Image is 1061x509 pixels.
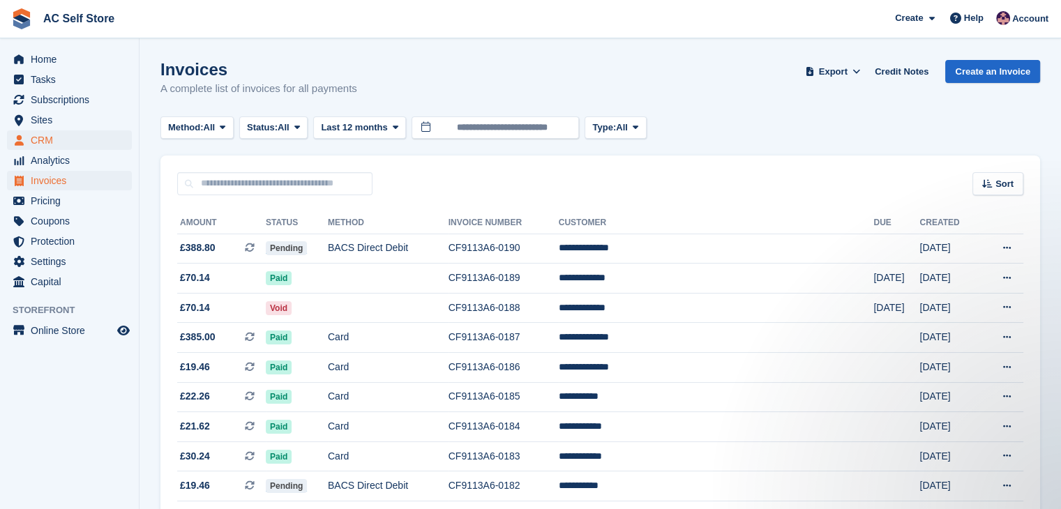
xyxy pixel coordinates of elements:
[266,271,292,285] span: Paid
[31,70,114,89] span: Tasks
[449,382,559,412] td: CF9113A6-0185
[180,478,210,493] span: £19.46
[266,450,292,464] span: Paid
[266,479,307,493] span: Pending
[31,110,114,130] span: Sites
[919,412,979,442] td: [DATE]
[592,121,616,135] span: Type:
[449,412,559,442] td: CF9113A6-0184
[328,323,449,353] td: Card
[919,353,979,383] td: [DATE]
[7,231,132,251] a: menu
[31,50,114,69] span: Home
[266,420,292,434] span: Paid
[180,360,210,374] span: £19.46
[449,353,559,383] td: CF9113A6-0186
[7,252,132,271] a: menu
[31,252,114,271] span: Settings
[266,241,307,255] span: Pending
[919,471,979,501] td: [DATE]
[180,419,210,434] span: £21.62
[328,441,449,471] td: Card
[31,151,114,170] span: Analytics
[31,171,114,190] span: Invoices
[31,90,114,109] span: Subscriptions
[160,116,234,139] button: Method: All
[180,389,210,404] span: £22.26
[449,293,559,323] td: CF9113A6-0188
[449,212,559,234] th: Invoice Number
[247,121,278,135] span: Status:
[321,121,387,135] span: Last 12 months
[328,353,449,383] td: Card
[239,116,308,139] button: Status: All
[7,130,132,150] a: menu
[180,301,210,315] span: £70.14
[964,11,984,25] span: Help
[7,50,132,69] a: menu
[919,441,979,471] td: [DATE]
[31,231,114,251] span: Protection
[7,151,132,170] a: menu
[180,330,216,344] span: £385.00
[11,8,32,29] img: stora-icon-8386f47178a22dfd0bd8f6a31ec36ba5ce8667c1dd55bd0f319d3a0aa187defe.svg
[559,212,874,234] th: Customer
[13,303,139,317] span: Storefront
[7,211,132,231] a: menu
[328,412,449,442] td: Card
[7,90,132,109] a: menu
[31,191,114,211] span: Pricing
[31,130,114,150] span: CRM
[7,191,132,211] a: menu
[873,212,919,234] th: Due
[449,234,559,264] td: CF9113A6-0190
[7,70,132,89] a: menu
[180,271,210,285] span: £70.14
[266,301,292,315] span: Void
[919,382,979,412] td: [DATE]
[328,212,449,234] th: Method
[266,331,292,344] span: Paid
[7,171,132,190] a: menu
[266,212,328,234] th: Status
[819,65,848,79] span: Export
[31,211,114,231] span: Coupons
[802,60,864,83] button: Export
[313,116,406,139] button: Last 12 months
[180,449,210,464] span: £30.24
[266,360,292,374] span: Paid
[168,121,204,135] span: Method:
[328,234,449,264] td: BACS Direct Debit
[160,60,357,79] h1: Invoices
[873,264,919,294] td: [DATE]
[585,116,646,139] button: Type: All
[31,321,114,340] span: Online Store
[919,212,979,234] th: Created
[895,11,923,25] span: Create
[995,177,1014,191] span: Sort
[7,321,132,340] a: menu
[278,121,289,135] span: All
[177,212,266,234] th: Amount
[7,272,132,291] a: menu
[869,60,934,83] a: Credit Notes
[204,121,216,135] span: All
[328,382,449,412] td: Card
[115,322,132,339] a: Preview store
[616,121,628,135] span: All
[160,81,357,97] p: A complete list of invoices for all payments
[449,471,559,501] td: CF9113A6-0182
[449,323,559,353] td: CF9113A6-0187
[919,234,979,264] td: [DATE]
[449,441,559,471] td: CF9113A6-0183
[7,110,132,130] a: menu
[1012,12,1048,26] span: Account
[919,323,979,353] td: [DATE]
[996,11,1010,25] img: Ted Cox
[873,293,919,323] td: [DATE]
[919,293,979,323] td: [DATE]
[180,241,216,255] span: £388.80
[328,471,449,501] td: BACS Direct Debit
[31,272,114,291] span: Capital
[38,7,120,30] a: AC Self Store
